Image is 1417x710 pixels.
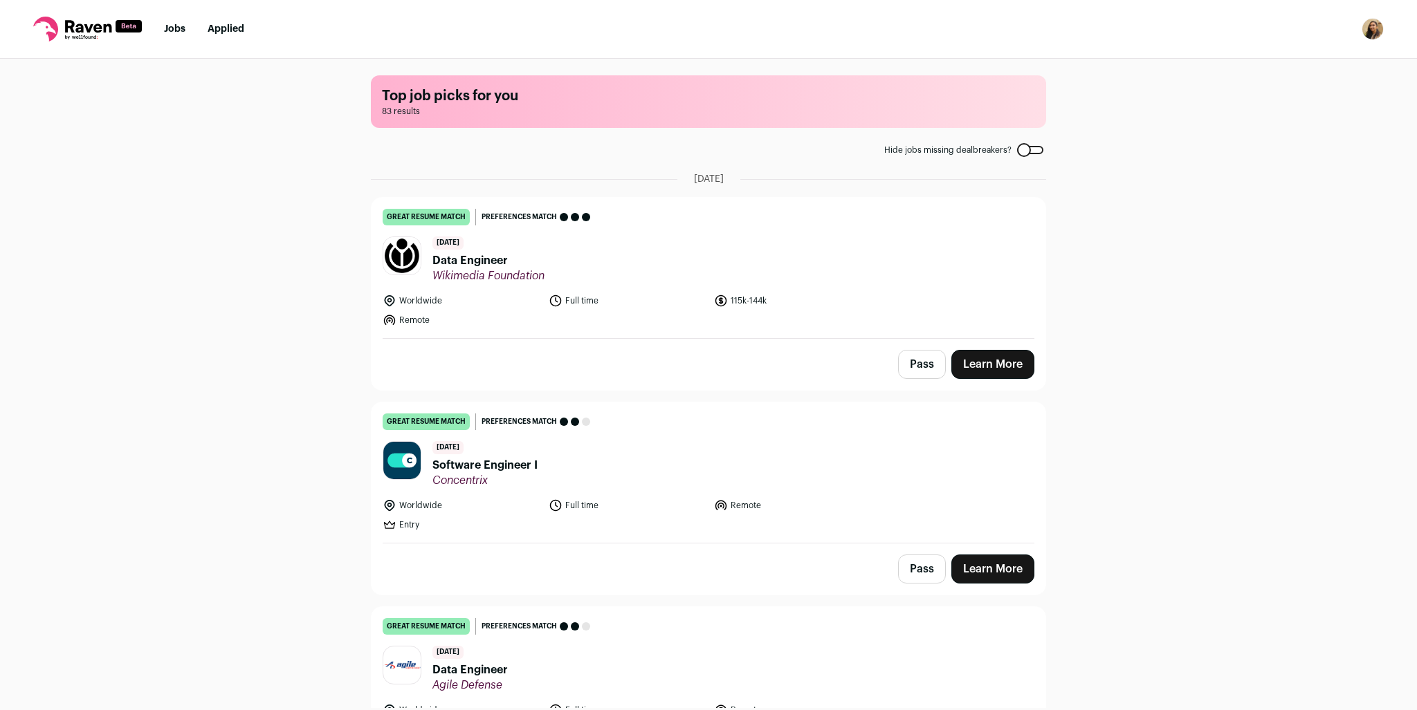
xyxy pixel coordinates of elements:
span: Preferences match [482,415,557,429]
img: 1a323abec4330b21293fe30d01ad9bd26e7e0ddbcafff7af65c0ab3c4194ff75.png [383,661,421,669]
span: Hide jobs missing dealbreakers? [884,144,1012,156]
span: Concentrix [432,474,538,487]
img: 8829396-medium_jpg [1362,18,1384,40]
span: [DATE] [432,441,464,454]
button: Pass [898,350,946,379]
button: Pass [898,554,946,583]
a: great resume match Preferences match [DATE] Software Engineer I Concentrix Worldwide Full time Re... [372,402,1045,543]
li: Entry [383,518,540,532]
div: great resume match [383,209,470,225]
li: Remote [714,498,872,512]
span: Agile Defense [432,678,508,692]
span: [DATE] [432,646,464,659]
li: Full time [549,498,706,512]
li: Full time [549,294,706,308]
div: great resume match [383,618,470,635]
span: Data Engineer [432,252,545,269]
span: Software Engineer I [432,457,538,474]
a: Jobs [164,24,185,34]
li: Worldwide [383,294,540,308]
span: Wikimedia Foundation [432,269,545,283]
li: Remote [383,313,540,327]
span: Preferences match [482,210,557,224]
span: Preferences match [482,619,557,633]
li: 115k-144k [714,294,872,308]
a: Learn More [951,554,1034,583]
span: [DATE] [694,172,724,186]
a: Applied [208,24,244,34]
span: [DATE] [432,236,464,250]
button: Open dropdown [1362,18,1384,40]
a: Learn More [951,350,1034,379]
h1: Top job picks for you [382,86,1035,106]
img: 7045a2e58049aba60ceccd366b13d0faf987bf547a38522bf554b0fd1227f50a.jpg [383,237,421,274]
a: great resume match Preferences match [DATE] Data Engineer Wikimedia Foundation Worldwide Full tim... [372,198,1045,338]
div: great resume match [383,413,470,430]
img: 93fb62333516e1268de1741fb4abe4223a7b4d3aba9a63060594fee34e7a8873.jpg [383,442,421,479]
span: 83 results [382,106,1035,117]
span: Data Engineer [432,662,508,678]
li: Worldwide [383,498,540,512]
